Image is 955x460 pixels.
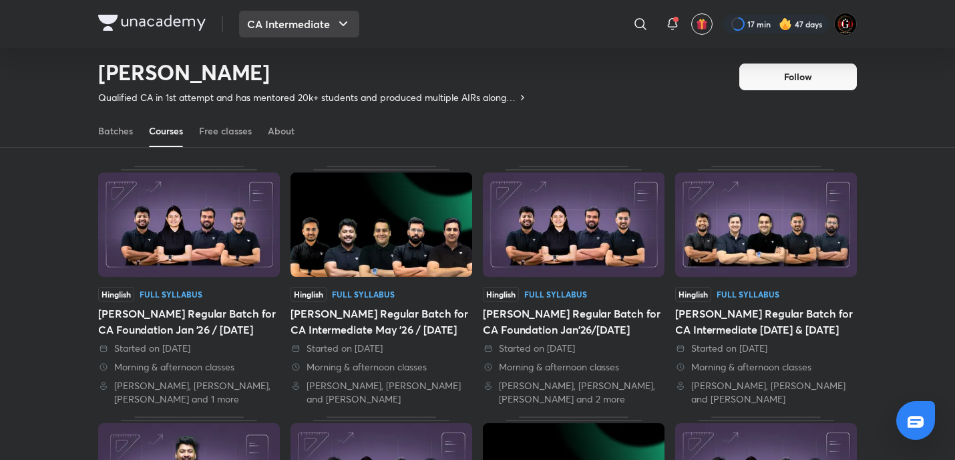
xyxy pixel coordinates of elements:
img: streak [779,17,792,31]
img: Thumbnail [675,172,857,277]
div: Started on 14 Jul 2025 [291,342,472,355]
div: Batches [98,124,133,138]
button: Follow [739,64,857,90]
div: Sankalp Regular Batch for CA Foundation Jan'26/May'26 [483,166,664,406]
a: Company Logo [98,15,206,34]
div: About [268,124,295,138]
span: Hinglish [291,287,327,302]
button: avatar [691,13,713,35]
div: Hitesh Parmar, Nakul Katheria, Akhilesh Daga and 1 more [98,379,280,406]
div: Full Syllabus [524,290,587,298]
span: Hinglish [483,287,519,302]
div: Morning & afternoon classes [291,360,472,374]
div: Full Syllabus [332,290,395,298]
div: [PERSON_NAME] Regular Batch for CA Intermediate [DATE] & [DATE] [675,306,857,338]
img: Company Logo [98,15,206,31]
div: Free classes [199,124,252,138]
h2: [PERSON_NAME] [98,59,528,86]
span: Follow [784,70,812,84]
div: [PERSON_NAME] Regular Batch for CA Foundation Jan '26 / [DATE] [98,306,280,338]
div: Courses [149,124,183,138]
div: Nakul Katheria, Ankit Oberoi and Arvind Tuli [675,379,857,406]
div: Sankalp Regular Batch for CA Intermediate May '26 / Sep '26 [291,166,472,406]
div: Full Syllabus [140,290,202,298]
span: Hinglish [675,287,711,302]
div: Sankalp Regular Batch for CA Intermediate Jan’26 & May’26 [675,166,857,406]
div: Started on 18 Aug 2025 [98,342,280,355]
div: [PERSON_NAME] Regular Batch for CA Intermediate May '26 / [DATE] [291,306,472,338]
a: Courses [149,115,183,147]
div: [PERSON_NAME] Regular Batch for CA Foundation Jan'26/[DATE] [483,306,664,338]
div: Hitesh Parmar, Nakul Katheria, Akhilesh Daga and 2 more [483,379,664,406]
p: Qualified CA in 1st attempt and has mentored 20k+ students and produced multiple AIRs along with ... [98,91,517,104]
a: Batches [98,115,133,147]
img: avatar [696,18,708,30]
img: Thumbnail [291,172,472,277]
div: Morning & afternoon classes [98,360,280,374]
div: Sankalp Regular Batch for CA Foundation Jan '26 / May '26 [98,166,280,406]
div: Morning & afternoon classes [675,360,857,374]
img: Thumbnail [98,172,280,277]
span: Hinglish [98,287,134,302]
a: Free classes [199,115,252,147]
div: Started on 9 Jul 2025 [483,342,664,355]
img: DGD°MrBEAN [834,13,857,35]
div: Started on 12 Mar 2025 [675,342,857,355]
div: Full Syllabus [717,290,779,298]
button: CA Intermediate [239,11,359,37]
img: Thumbnail [483,172,664,277]
div: Nakul Katheria, Ankit Oberoi and Arvind Tuli [291,379,472,406]
a: About [268,115,295,147]
div: Morning & afternoon classes [483,360,664,374]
